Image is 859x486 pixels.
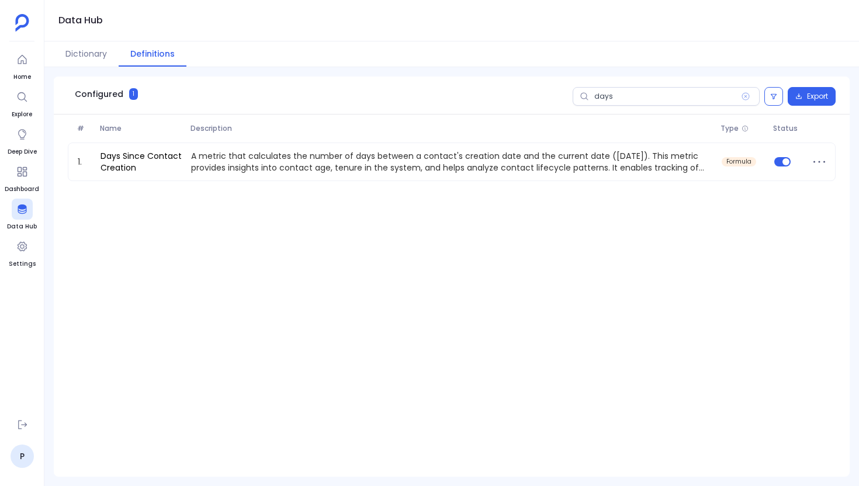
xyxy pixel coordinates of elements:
[8,124,37,157] a: Deep Dive
[15,14,29,32] img: petavue logo
[96,150,187,173] a: Days Since Contact Creation
[11,445,34,468] a: P
[573,87,760,106] input: Search definitions
[72,124,95,133] span: #
[788,87,836,106] button: Export
[12,110,33,119] span: Explore
[12,49,33,82] a: Home
[9,259,36,269] span: Settings
[119,41,186,67] button: Definitions
[186,124,716,133] span: Description
[5,161,39,194] a: Dashboard
[8,147,37,157] span: Deep Dive
[5,185,39,194] span: Dashboard
[12,86,33,119] a: Explore
[129,88,138,100] span: 1
[807,92,828,101] span: Export
[54,41,119,67] button: Dictionary
[58,12,103,29] h1: Data Hub
[95,124,186,133] span: Name
[73,156,96,168] span: 1.
[7,199,37,231] a: Data Hub
[721,124,739,133] span: Type
[768,124,806,133] span: Status
[186,150,716,173] p: A metric that calculates the number of days between a contact's creation date and the current dat...
[75,88,123,100] span: Configured
[12,72,33,82] span: Home
[9,236,36,269] a: Settings
[726,158,751,165] span: formula
[7,222,37,231] span: Data Hub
